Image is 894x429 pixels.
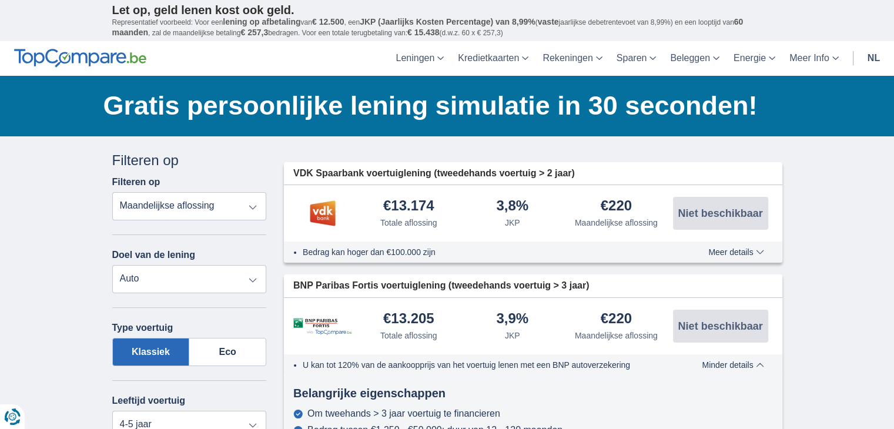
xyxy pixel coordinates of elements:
img: TopCompare [14,49,146,68]
span: € 12.500 [312,17,344,26]
a: Leningen [389,41,451,76]
label: Type voertuig [112,323,173,333]
div: Totale aflossing [380,217,437,229]
span: BNP Paribas Fortis voertuiglening (tweedehands voertuig > 3 jaar) [293,279,589,293]
button: Meer details [699,247,772,257]
div: €220 [601,311,632,327]
a: Sparen [610,41,664,76]
label: Doel van de lening [112,250,195,260]
div: JKP [505,217,520,229]
span: Meer details [708,248,764,256]
div: €13.174 [383,199,434,214]
a: Beleggen [663,41,726,76]
div: Om tweehands > 3 jaar voertuig te financieren [307,408,500,419]
div: €220 [601,199,632,214]
img: product.pl.alt BNP Paribas Fortis [293,318,352,335]
li: U kan tot 120% van de aankoopprijs van het voertuig lenen met een BNP autoverzekering [303,359,665,371]
div: Totale aflossing [380,330,437,341]
a: Meer Info [782,41,846,76]
div: Filteren op [112,150,267,170]
span: € 15.438 [407,28,440,37]
a: Energie [726,41,782,76]
label: Eco [189,338,266,366]
span: € 257,3 [240,28,268,37]
button: Minder details [693,360,772,370]
div: 3,8% [496,199,528,214]
div: JKP [505,330,520,341]
span: JKP (Jaarlijks Kosten Percentage) van 8,99% [360,17,535,26]
span: 60 maanden [112,17,744,37]
li: Bedrag kan hoger dan €100.000 zijn [303,246,665,258]
div: 3,9% [496,311,528,327]
span: Niet beschikbaar [678,208,762,219]
div: Maandelijkse aflossing [575,330,658,341]
p: Representatief voorbeeld: Voor een van , een ( jaarlijkse debetrentevoet van 8,99%) en een loopti... [112,17,782,38]
div: Belangrijke eigenschappen [284,385,782,402]
button: Niet beschikbaar [673,197,768,230]
div: €13.205 [383,311,434,327]
span: Minder details [702,361,764,369]
button: Niet beschikbaar [673,310,768,343]
p: Let op, geld lenen kost ook geld. [112,3,782,17]
a: nl [860,41,887,76]
div: Maandelijkse aflossing [575,217,658,229]
label: Filteren op [112,177,160,187]
span: VDK Spaarbank voertuiglening (tweedehands voertuig > 2 jaar) [293,167,575,180]
label: Leeftijd voertuig [112,396,185,406]
label: Klassiek [112,338,190,366]
span: Niet beschikbaar [678,321,762,331]
a: Kredietkaarten [451,41,535,76]
h1: Gratis persoonlijke lening simulatie in 30 seconden! [103,88,782,124]
span: lening op afbetaling [223,17,300,26]
a: Rekeningen [535,41,609,76]
span: vaste [538,17,559,26]
img: product.pl.alt VDK bank [293,199,352,228]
